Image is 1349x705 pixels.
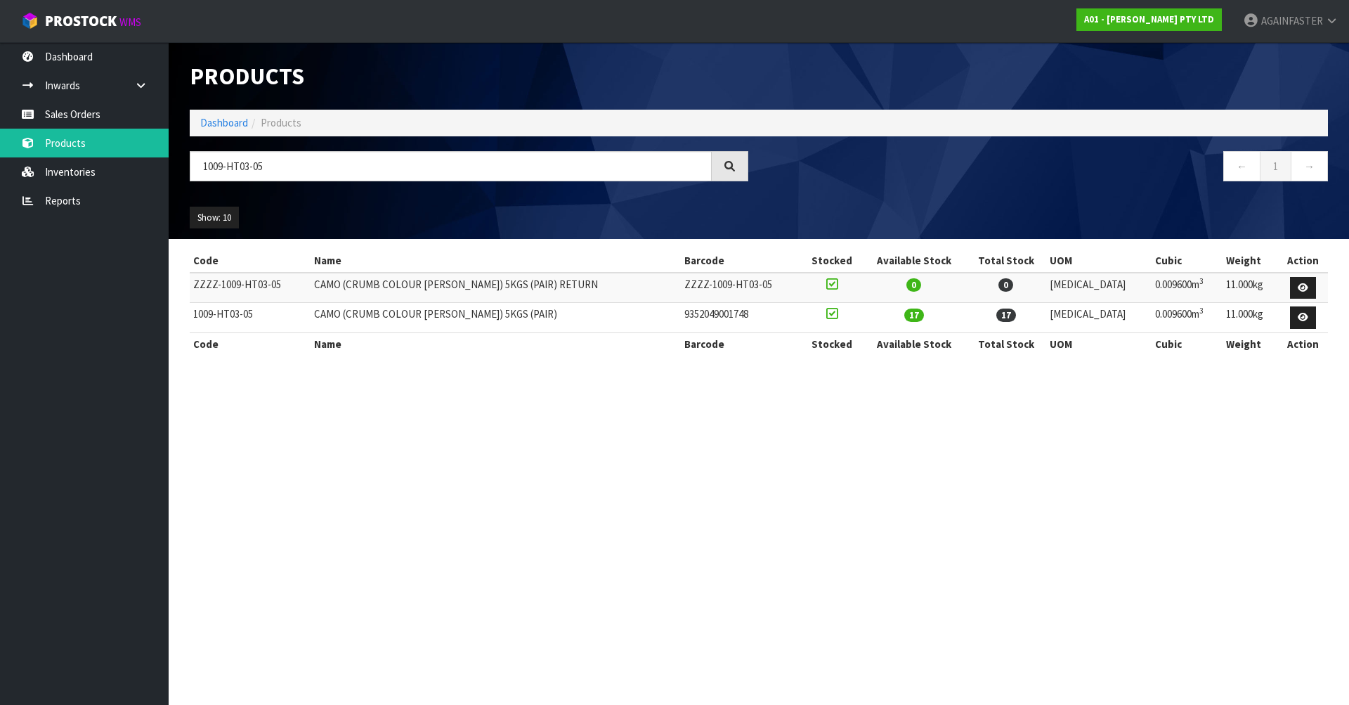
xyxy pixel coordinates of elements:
[681,273,802,303] td: ZZZZ-1009-HT03-05
[1046,303,1152,333] td: [MEDICAL_DATA]
[119,15,141,29] small: WMS
[190,332,311,355] th: Code
[21,12,39,30] img: cube-alt.png
[190,151,712,181] input: Search products
[1152,303,1223,333] td: 0.009600m
[1260,151,1291,181] a: 1
[1199,276,1204,286] sup: 3
[998,278,1013,292] span: 0
[45,12,117,30] span: ProStock
[681,332,802,355] th: Barcode
[1223,273,1279,303] td: 11.000kg
[1291,151,1328,181] a: →
[1223,303,1279,333] td: 11.000kg
[862,250,966,272] th: Available Stock
[311,332,681,355] th: Name
[1223,250,1279,272] th: Weight
[1152,332,1223,355] th: Cubic
[311,303,681,333] td: CAMO (CRUMB COLOUR [PERSON_NAME]) 5KGS (PAIR)
[190,303,311,333] td: 1009-HT03-05
[1046,332,1152,355] th: UOM
[1046,250,1152,272] th: UOM
[996,309,1016,322] span: 17
[904,309,924,322] span: 17
[906,278,921,292] span: 0
[681,250,802,272] th: Barcode
[1279,332,1328,355] th: Action
[190,63,748,89] h1: Products
[801,332,862,355] th: Stocked
[862,332,966,355] th: Available Stock
[1199,306,1204,316] sup: 3
[311,273,681,303] td: CAMO (CRUMB COLOUR [PERSON_NAME]) 5KGS (PAIR) RETURN
[1084,13,1214,25] strong: A01 - [PERSON_NAME] PTY LTD
[200,116,248,129] a: Dashboard
[966,332,1047,355] th: Total Stock
[1279,250,1328,272] th: Action
[1152,273,1223,303] td: 0.009600m
[1223,332,1279,355] th: Weight
[311,250,681,272] th: Name
[681,303,802,333] td: 9352049001748
[1046,273,1152,303] td: [MEDICAL_DATA]
[966,250,1047,272] th: Total Stock
[190,273,311,303] td: ZZZZ-1009-HT03-05
[261,116,301,129] span: Products
[1223,151,1260,181] a: ←
[769,151,1328,186] nav: Page navigation
[801,250,862,272] th: Stocked
[190,207,239,229] button: Show: 10
[1261,14,1323,27] span: AGAINFASTER
[1152,250,1223,272] th: Cubic
[190,250,311,272] th: Code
